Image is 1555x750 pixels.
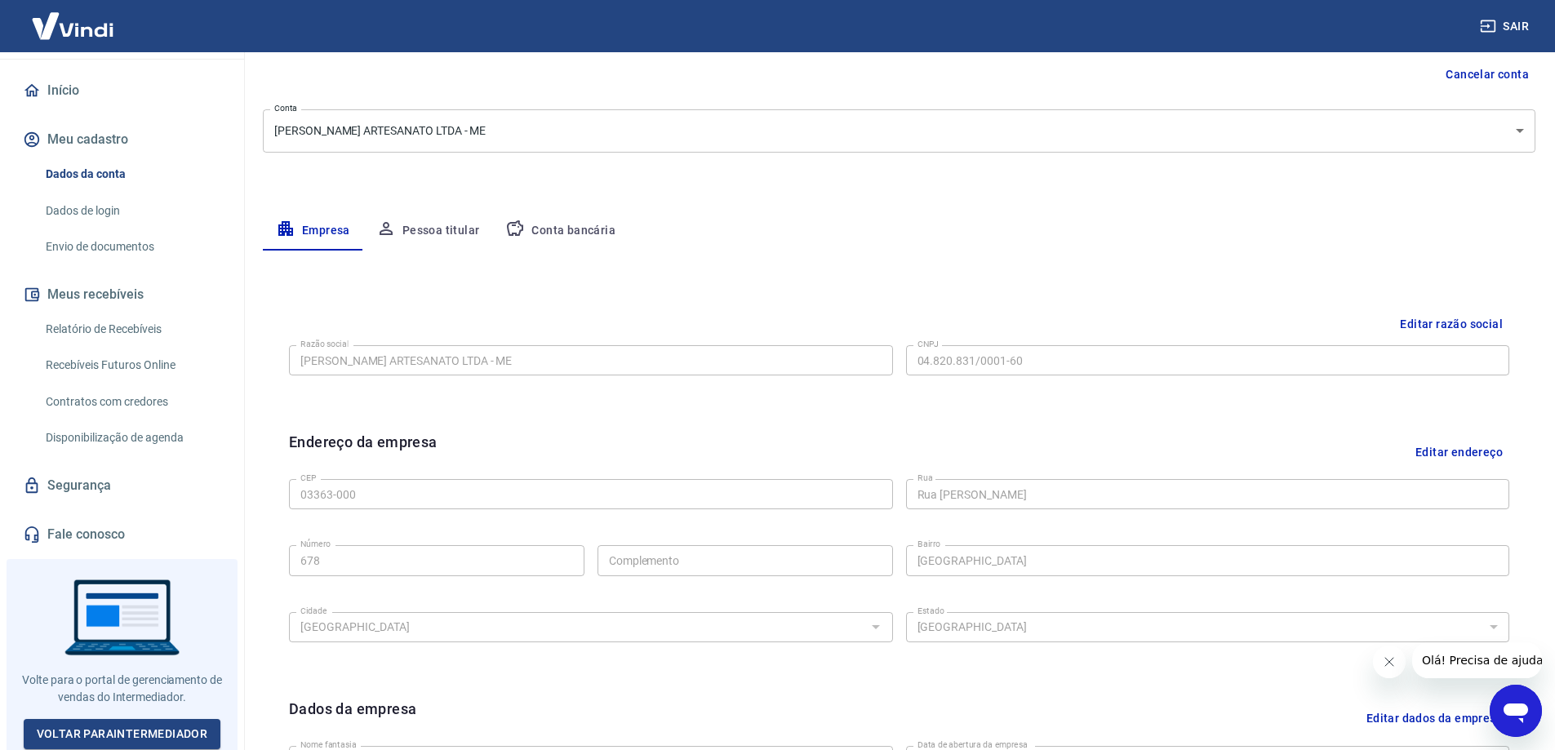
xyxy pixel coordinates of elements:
label: Estado [917,605,944,617]
button: Editar endereço [1409,431,1509,473]
button: Conta bancária [492,211,629,251]
a: Fale conosco [20,517,224,553]
a: Segurança [20,468,224,504]
button: Sair [1477,11,1535,42]
a: Contratos com credores [39,385,224,419]
span: Olá! Precisa de ajuda? [10,11,137,24]
a: Início [20,73,224,109]
a: Disponibilização de agenda [39,421,224,455]
a: Dados da conta [39,158,224,191]
label: Bairro [917,538,940,550]
h6: Dados da empresa [289,698,416,739]
iframe: Mensagem da empresa [1412,642,1542,678]
label: CNPJ [917,338,939,350]
iframe: Botão para abrir a janela de mensagens [1490,685,1542,737]
label: Razão social [300,338,349,350]
button: Cancelar conta [1439,60,1535,90]
label: Rua [917,472,933,484]
button: Editar razão social [1393,309,1509,339]
button: Empresa [263,211,363,251]
button: Editar dados da empresa [1360,698,1509,739]
label: Cidade [300,605,327,617]
button: Pessoa titular [363,211,493,251]
iframe: Fechar mensagem [1373,646,1406,678]
label: Número [300,538,331,550]
h6: Endereço da empresa [289,431,438,473]
a: Dados de login [39,194,224,228]
a: Relatório de Recebíveis [39,313,224,346]
div: [PERSON_NAME] ARTESANATO LTDA - ME [263,109,1535,153]
img: Vindi [20,1,126,51]
a: Recebíveis Futuros Online [39,348,224,382]
a: Voltar paraIntermediador [24,719,221,749]
a: Envio de documentos [39,230,224,264]
input: Digite aqui algumas palavras para buscar a cidade [294,617,861,637]
label: CEP [300,472,316,484]
button: Meus recebíveis [20,277,224,313]
label: Conta [274,102,297,114]
button: Meu cadastro [20,122,224,158]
